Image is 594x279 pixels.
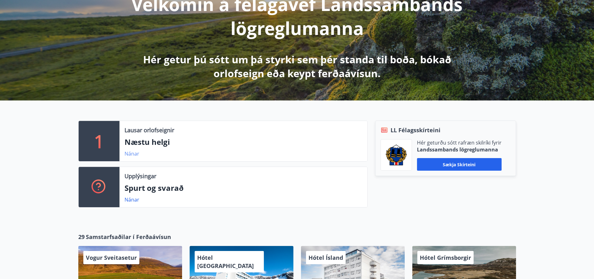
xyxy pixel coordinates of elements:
p: Hér getur þú sótt um þá styrki sem þér standa til boða, bókað orlofseign eða keypt ferðaávísun. [131,53,463,80]
a: Nánar [125,196,139,203]
p: Lausar orlofseignir [125,126,174,134]
span: Samstarfsaðilar í Ferðaávísun [86,233,171,241]
p: Næstu helgi [125,137,362,147]
span: Hótel [GEOGRAPHIC_DATA] [197,254,254,270]
p: Landssambands lögreglumanna [417,146,502,153]
span: LL Félagsskírteini [391,126,441,134]
span: 29 [78,233,85,241]
img: 1cqKbADZNYZ4wXUG0EC2JmCwhQh0Y6EN22Kw4FTY.png [386,145,407,165]
a: Nánar [125,150,139,157]
span: Vogur Sveitasetur [86,254,137,261]
span: Hótel Ísland [308,254,343,261]
p: Spurt og svarað [125,183,362,193]
p: Hér geturðu sótt rafræn skilríki fyrir [417,139,502,146]
p: 1 [94,129,104,153]
button: Sækja skírteini [417,158,502,171]
p: Upplýsingar [125,172,156,180]
span: Hótel Grímsborgir [420,254,471,261]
